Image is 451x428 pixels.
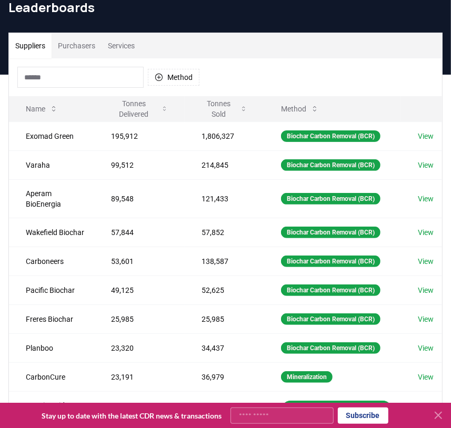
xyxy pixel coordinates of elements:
td: Planboo [9,333,94,362]
div: Biochar Carbon Removal (BCR) [281,342,380,354]
button: Method [273,98,327,119]
td: CarbonCure [9,362,94,391]
td: Carboneers [9,247,94,276]
td: 57,852 [185,218,264,247]
td: 89,548 [94,179,185,218]
td: 25,985 [185,304,264,333]
div: Mineralization [281,371,333,383]
button: Tonnes Delivered [103,98,176,119]
a: View [418,227,434,238]
td: Aperam BioEnergia [9,179,94,218]
td: 1,806,327 [185,121,264,150]
td: 34,437 [185,333,264,362]
td: Varaha [9,150,94,179]
td: 138,587 [185,247,264,276]
td: 36,979 [185,362,264,391]
td: 49,125 [94,276,185,304]
td: 23,320 [94,333,185,362]
a: View [418,256,434,267]
td: Pacific Biochar [9,276,94,304]
td: 214,845 [185,150,264,179]
div: Biochar Carbon Removal (BCR) [281,284,380,296]
td: Freres Biochar [9,304,94,333]
td: 52,625 [185,276,264,304]
a: View [418,372,434,382]
button: Tonnes Sold [193,98,256,119]
a: View [418,285,434,295]
button: Suppliers [9,33,52,58]
button: Purchasers [52,33,102,58]
td: 53,601 [94,247,185,276]
a: View [418,314,434,324]
div: Marine Carbon Fixation and Sequestration (MCFS) [281,401,393,421]
div: Biochar Carbon Removal (BCR) [281,193,380,205]
div: Biochar Carbon Removal (BCR) [281,130,380,142]
button: Name [17,98,66,119]
div: Biochar Carbon Removal (BCR) [281,313,380,325]
td: 195,912 [94,121,185,150]
td: Exomad Green [9,121,94,150]
div: Biochar Carbon Removal (BCR) [281,159,380,171]
td: 57,844 [94,218,185,247]
button: Method [148,69,199,86]
td: 99,512 [94,150,185,179]
td: 25,985 [94,304,185,333]
a: View [418,193,434,204]
td: Wakefield Biochar [9,218,94,247]
a: View [418,131,434,141]
a: View [418,343,434,353]
div: Biochar Carbon Removal (BCR) [281,256,380,267]
a: View [418,160,434,170]
button: Services [102,33,141,58]
div: Biochar Carbon Removal (BCR) [281,227,380,238]
td: 121,433 [185,179,264,218]
td: 23,191 [94,362,185,391]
